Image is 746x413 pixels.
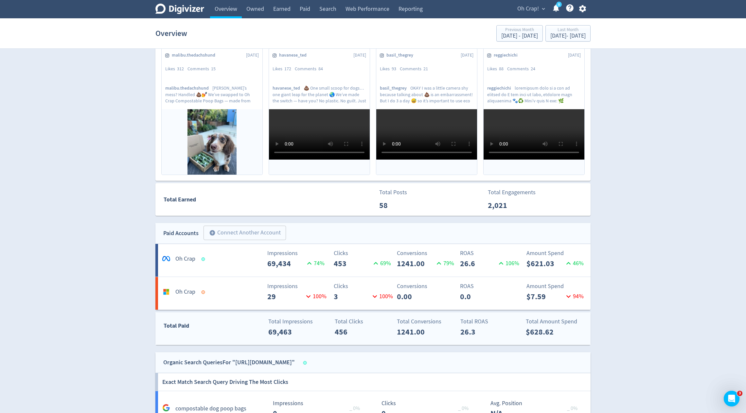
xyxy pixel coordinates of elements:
p: 69,434 [267,258,305,269]
p: ROAS [460,249,519,258]
p: 💩 One small scoop for dogs… one giant leap for the planet 🌏 We’ve made the switch — have you? No ... [273,85,366,103]
span: _ 0% [567,405,577,412]
p: loremipsum dolo si a con ad elitsed do E tem inci ut labo, etdolore magn aliquaenima 🐾♻️ Mini’v q... [487,85,581,103]
span: Data last synced: 20 May 2024, 7:01pm (AEST) [202,290,207,294]
svg: Google Analytics [162,404,170,412]
span: 93 [392,66,396,72]
span: [DATE] [353,52,366,59]
div: Likes [165,66,187,72]
p: 69 % [371,259,391,268]
p: 46 % [564,259,584,268]
p: Clicks [334,282,393,291]
p: 94 % [564,292,584,301]
div: Paid Accounts [163,229,199,238]
h5: Oh Crap [175,255,195,263]
p: Impressions [267,249,327,258]
p: Total Posts [379,188,417,197]
p: 58 [379,199,417,211]
span: malibu.thedachshund [172,52,219,59]
div: Comments [507,66,539,72]
p: Total Impressions [268,317,328,326]
p: OKAY I was a little camera shy because talking about 💩 is an embarrassment! But I do 3 a day 😅 so... [380,85,473,103]
a: Total EarnedTotal Posts58Total Engagements2,021 [155,183,591,216]
button: Oh Crap! [515,4,547,14]
p: 456 [335,326,372,338]
p: $7.59 [526,291,564,302]
p: 453 [334,258,371,269]
button: Last Month[DATE]- [DATE] [545,25,591,42]
a: *Oh CrapImpressions69,43474%Clicks45369%Conversions1241.0079%ROAS26.6106%Amount Spend$621.0346% [155,244,591,277]
span: 84 [318,66,323,72]
a: Connect Another Account [199,227,286,240]
span: 15 [211,66,216,72]
p: 100 % [370,292,393,301]
a: basil_thegrey[DATE]Likes93Comments21basil_thegreyOKAY I was a little camera shy because talking a... [376,48,477,175]
span: 21 [423,66,428,72]
a: 5 [556,2,562,7]
a: havanese_ted[DATE]Likes172Comments84havanese_ted💩 One small scoop for dogs… one giant leap for th... [269,48,370,175]
p: 1241.00 [397,326,435,338]
div: Comments [400,66,432,72]
p: 26.3 [460,326,498,338]
span: 88 [499,66,504,72]
p: 29 [267,291,304,302]
p: 69,463 [268,326,306,338]
div: Likes [380,66,400,72]
p: Amount Spend [526,249,586,258]
h1: Overview [155,23,187,44]
span: 3 [737,391,742,396]
div: [DATE] - [DATE] [501,33,538,39]
div: [DATE] - [DATE] [550,33,586,39]
span: basil_thegrey [380,85,410,91]
p: 0.00 [397,291,435,302]
span: 312 [177,66,184,72]
span: [DATE] [246,52,259,59]
button: Connect Another Account [204,226,286,240]
div: Total Earned [156,195,373,204]
p: 79 % [435,259,454,268]
span: Oh Crap! [517,4,539,14]
div: Organic Search Queries For "[URL][DOMAIN_NAME]" [163,358,295,367]
span: havanese_ted [273,85,304,91]
span: reggiechichi [487,85,515,91]
p: 1241.00 [397,258,435,269]
span: [DATE] [568,52,581,59]
h6: Exact Match Search Query Driving The Most Clicks [162,373,288,391]
a: malibu.thedachshund[DATE]Likes312Comments15malibu.thedachshund[PERSON_NAME]’s mess? Handled 💩💅 We... [162,48,262,175]
span: Data last synced: 28 Aug 2025, 8:01am (AEST) [202,257,207,261]
p: Total Engagements [488,188,536,197]
span: reggiechichi [494,52,521,59]
p: Impressions [267,282,327,291]
button: Previous Month[DATE] - [DATE] [496,25,543,42]
p: 2,021 [488,199,525,211]
p: 26.6 [460,258,497,269]
p: Total Conversions [397,317,456,326]
div: Likes [487,66,507,72]
p: 106 % [497,259,519,268]
div: Comments [295,66,327,72]
div: Total Paid [156,321,228,334]
span: add_circle [209,230,216,236]
p: 3 [334,291,370,302]
span: malibu.thedachshund [165,85,212,91]
p: ROAS [460,282,519,291]
a: reggiechichi[DATE]Likes88Comments24reggiechichiloremipsum dolo si a con ad elitsed do E tem inci ... [484,48,584,175]
p: Total Clicks [335,317,394,326]
p: Total Amount Spend [526,317,585,326]
text: 5 [558,2,560,7]
iframe: Intercom live chat [724,391,739,406]
span: havanese_ted [279,52,310,59]
p: 0.0 [460,291,498,302]
span: Data last synced: 28 Aug 2025, 12:01am (AEST) [303,361,309,365]
p: Total ROAS [460,317,520,326]
span: _ 0% [458,405,469,412]
p: [PERSON_NAME]’s mess? Handled 💩💅 We’ve swapped to Oh Crap Compostable Poop Bags — made from corns... [165,85,259,103]
p: Conversions [397,249,456,258]
div: Last Month [550,27,586,33]
h5: compostable dog poop bags [175,405,246,413]
p: $628.62 [526,326,563,338]
p: Clicks [334,249,393,258]
span: 172 [284,66,291,72]
p: Conversions [397,282,456,291]
span: _ 0% [349,405,360,412]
